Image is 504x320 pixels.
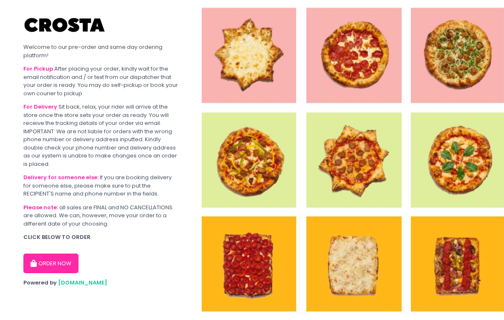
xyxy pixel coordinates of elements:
[58,279,107,287] a: [DOMAIN_NAME]
[23,203,58,211] b: Please note:
[23,103,178,168] div: Sit back, relax, your rider will arrive at the store once the store sets your order as ready. You...
[23,173,178,198] div: If you are booking delivery for someone else, please make sure to put the RECIPIENT'S name and ph...
[23,173,99,181] b: Delivery for someone else:
[23,279,178,287] div: Powered by
[23,254,79,274] button: ORDER NOW
[23,13,107,38] img: Crosta Pizzeria
[23,203,178,228] div: all sales are FINAL and NO CANCELLATIONS are allowed. We can, however, move your order to a diffe...
[23,65,178,97] div: After placing your order, kindly wait for the email notification and / or text from our dispatche...
[23,103,57,111] b: For Delivery
[23,43,178,59] div: Welcome to our pre-order and same day ordering platform!
[23,233,178,241] div: CLICK BELOW TO ORDER
[23,65,53,73] b: For Pickup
